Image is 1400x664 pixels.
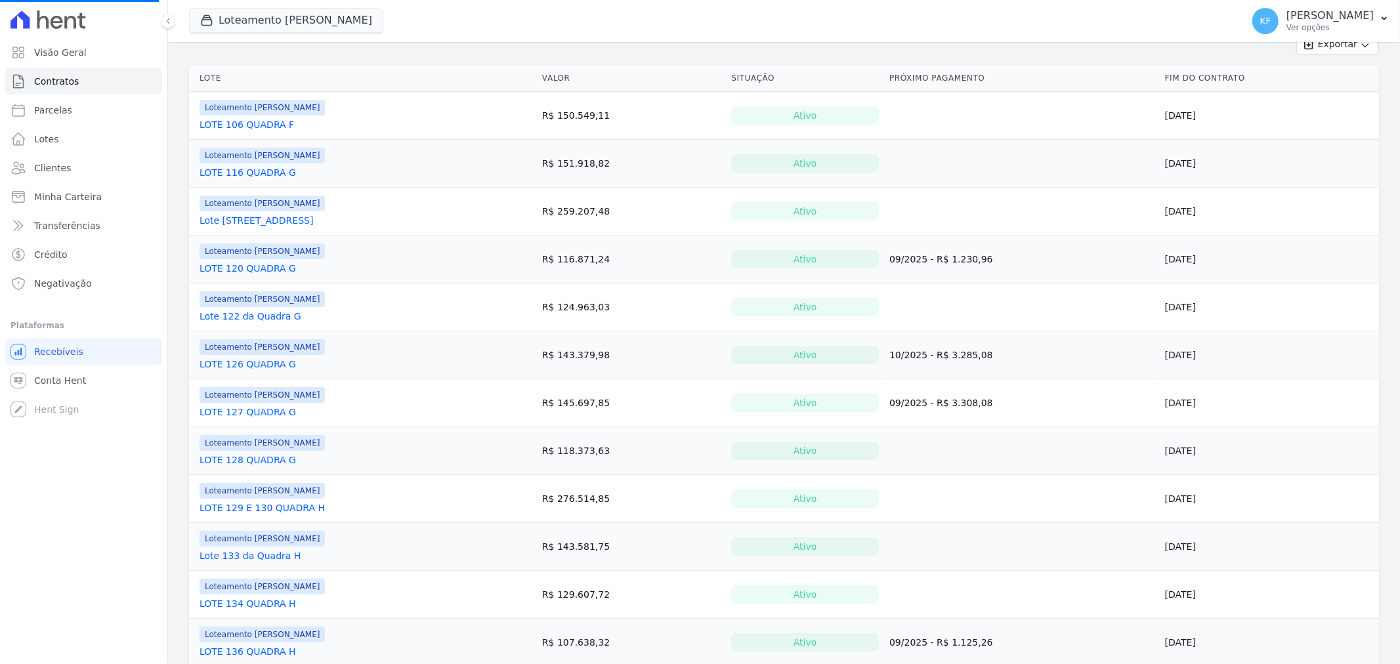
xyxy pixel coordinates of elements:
[34,345,83,358] span: Recebíveis
[889,350,993,360] a: 10/2025 - R$ 3.285,08
[5,367,162,394] a: Conta Hent
[1286,9,1374,22] p: [PERSON_NAME]
[1160,475,1379,523] td: [DATE]
[34,374,86,387] span: Conta Hent
[889,637,993,648] a: 09/2025 - R$ 1.125,26
[200,310,301,323] a: Lote 122 da Quadra G
[537,427,726,475] td: R$ 118.373,63
[731,394,879,412] div: Ativo
[5,126,162,152] a: Lotes
[5,39,162,66] a: Visão Geral
[1160,379,1379,427] td: [DATE]
[537,331,726,379] td: R$ 143.379,98
[537,379,726,427] td: R$ 145.697,85
[34,161,71,175] span: Clientes
[1160,140,1379,188] td: [DATE]
[1160,65,1379,92] th: Fim do Contrato
[200,405,296,419] a: LOTE 127 QUADRA G
[726,65,884,92] th: Situação
[200,339,325,355] span: Loteamento [PERSON_NAME]
[1286,22,1374,33] p: Ver opções
[200,483,325,499] span: Loteamento [PERSON_NAME]
[200,627,325,642] span: Loteamento [PERSON_NAME]
[200,435,325,451] span: Loteamento [PERSON_NAME]
[200,291,325,307] span: Loteamento [PERSON_NAME]
[731,537,879,556] div: Ativo
[537,65,726,92] th: Valor
[200,597,296,610] a: LOTE 134 QUADRA H
[731,202,879,220] div: Ativo
[1160,331,1379,379] td: [DATE]
[5,270,162,297] a: Negativação
[1260,16,1271,26] span: KF
[34,104,72,117] span: Parcelas
[34,46,87,59] span: Visão Geral
[889,254,993,264] a: 09/2025 - R$ 1.230,96
[537,188,726,236] td: R$ 259.207,48
[5,339,162,365] a: Recebíveis
[200,531,325,547] span: Loteamento [PERSON_NAME]
[34,75,79,88] span: Contratos
[200,579,325,594] span: Loteamento [PERSON_NAME]
[189,65,537,92] th: Lote
[731,250,879,268] div: Ativo
[200,358,296,371] a: LOTE 126 QUADRA G
[200,501,325,514] a: LOTE 129 E 130 QUADRA H
[1160,571,1379,619] td: [DATE]
[731,633,879,652] div: Ativo
[34,219,100,232] span: Transferências
[1160,523,1379,571] td: [DATE]
[537,523,726,571] td: R$ 143.581,75
[5,155,162,181] a: Clientes
[1160,283,1379,331] td: [DATE]
[200,645,296,658] a: LOTE 136 QUADRA H
[537,283,726,331] td: R$ 124.963,03
[537,140,726,188] td: R$ 151.918,82
[200,387,325,403] span: Loteamento [PERSON_NAME]
[200,166,296,179] a: LOTE 116 QUADRA G
[1160,427,1379,475] td: [DATE]
[200,243,325,259] span: Loteamento [PERSON_NAME]
[1296,34,1379,54] button: Exportar
[731,106,879,125] div: Ativo
[34,277,92,290] span: Negativação
[34,248,68,261] span: Crédito
[1242,3,1400,39] button: KF [PERSON_NAME] Ver opções
[1160,236,1379,283] td: [DATE]
[731,489,879,508] div: Ativo
[5,68,162,94] a: Contratos
[200,214,314,227] a: Lote [STREET_ADDRESS]
[200,262,296,275] a: LOTE 120 QUADRA G
[200,100,325,115] span: Loteamento [PERSON_NAME]
[1160,188,1379,236] td: [DATE]
[537,571,726,619] td: R$ 129.607,72
[731,442,879,460] div: Ativo
[200,196,325,211] span: Loteamento [PERSON_NAME]
[5,213,162,239] a: Transferências
[11,318,157,333] div: Plataformas
[731,346,879,364] div: Ativo
[34,190,102,203] span: Minha Carteira
[731,585,879,604] div: Ativo
[537,92,726,140] td: R$ 150.549,11
[34,133,59,146] span: Lotes
[889,398,993,408] a: 09/2025 - R$ 3.308,08
[5,184,162,210] a: Minha Carteira
[200,549,301,562] a: Lote 133 da Quadra H
[5,241,162,268] a: Crédito
[537,475,726,523] td: R$ 276.514,85
[884,65,1160,92] th: Próximo Pagamento
[731,154,879,173] div: Ativo
[5,97,162,123] a: Parcelas
[1160,92,1379,140] td: [DATE]
[200,453,296,467] a: LOTE 128 QUADRA G
[200,118,294,131] a: LOTE 106 QUADRA F
[731,298,879,316] div: Ativo
[189,8,383,33] button: Loteamento [PERSON_NAME]
[200,148,325,163] span: Loteamento [PERSON_NAME]
[537,236,726,283] td: R$ 116.871,24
